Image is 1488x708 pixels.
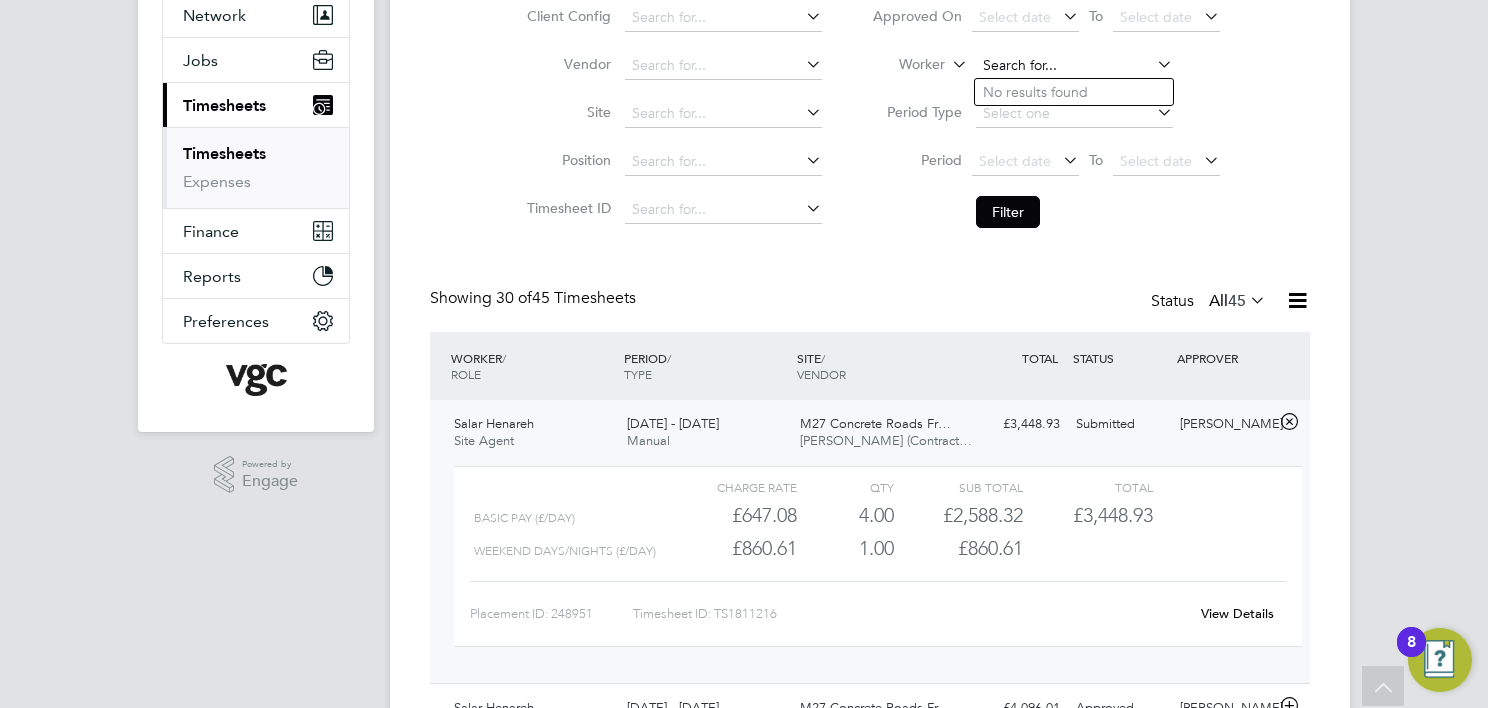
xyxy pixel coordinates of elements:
[521,199,611,217] label: Timesheet ID
[894,475,1023,499] div: Sub Total
[496,288,532,308] span: 30 of
[625,100,822,128] input: Search for...
[627,432,670,449] span: Manual
[163,254,349,298] button: Reports
[872,151,962,169] label: Period
[1120,152,1192,170] span: Select date
[183,312,269,331] span: Preferences
[521,151,611,169] label: Position
[446,340,619,392] div: WORKER
[668,532,797,565] div: £860.61
[163,38,349,82] button: Jobs
[619,340,792,392] div: PERIOD
[667,350,671,366] span: /
[797,366,846,382] span: VENDOR
[163,83,349,127] button: Timesheets
[183,267,241,286] span: Reports
[521,7,611,25] label: Client Config
[797,499,894,532] div: 4.00
[1228,291,1246,311] span: 45
[1209,291,1266,311] label: All
[625,52,822,80] input: Search for...
[872,103,962,121] label: Period Type
[797,532,894,565] div: 1.00
[183,51,218,70] span: Jobs
[976,52,1173,80] input: Search for...
[454,432,514,449] span: Site Agent
[1023,475,1152,499] div: Total
[163,127,349,208] div: Timesheets
[242,456,298,473] span: Powered by
[183,96,266,115] span: Timesheets
[633,598,1188,630] div: Timesheet ID: TS1811216
[964,408,1068,441] div: £3,448.93
[625,148,822,176] input: Search for...
[1151,288,1270,316] div: Status
[470,598,633,630] div: Placement ID: 248951
[1022,350,1058,366] span: TOTAL
[979,8,1051,26] span: Select date
[496,288,636,308] span: 45 Timesheets
[474,511,575,525] span: Basic pay (£/day)
[979,152,1051,170] span: Select date
[1083,3,1109,29] span: To
[451,366,481,382] span: ROLE
[183,6,246,25] span: Network
[668,499,797,532] div: £647.08
[502,350,506,366] span: /
[792,340,965,392] div: SITE
[1120,8,1192,26] span: Select date
[1068,340,1172,376] div: STATUS
[163,209,349,253] button: Finance
[454,415,534,432] span: Salar Henareh
[474,544,656,558] span: Weekend Days/Nights (£/day)
[625,4,822,32] input: Search for...
[668,475,797,499] div: Charge rate
[1172,340,1276,376] div: APPROVER
[183,144,266,163] a: Timesheets
[1408,628,1472,692] button: Open Resource Center, 8 new notifications
[872,7,962,25] label: Approved On
[521,55,611,73] label: Vendor
[976,100,1173,128] input: Select one
[797,475,894,499] div: QTY
[162,364,350,396] a: Go to home page
[1172,408,1276,441] div: [PERSON_NAME]
[183,222,239,241] span: Finance
[242,473,298,490] span: Engage
[214,456,299,494] a: Powered byEngage
[821,350,825,366] span: /
[1083,147,1109,173] span: To
[624,366,652,382] span: TYPE
[1073,503,1153,527] span: £3,448.93
[800,432,972,449] span: [PERSON_NAME] (Contract…
[430,288,640,309] div: Showing
[521,103,611,121] label: Site
[627,415,719,432] span: [DATE] - [DATE]
[975,79,1173,105] li: No results found
[976,196,1040,228] button: Filter
[894,499,1023,532] div: £2,588.32
[1068,408,1172,441] div: Submitted
[163,299,349,343] button: Preferences
[1201,605,1274,622] a: View Details
[894,532,1023,565] div: £860.61
[226,364,287,396] img: vgcgroup-logo-retina.png
[800,415,951,432] span: M27 Concrete Roads Fr…
[183,172,251,191] a: Expenses
[625,196,822,224] input: Search for...
[855,55,945,75] label: Worker
[1407,642,1416,668] div: 8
